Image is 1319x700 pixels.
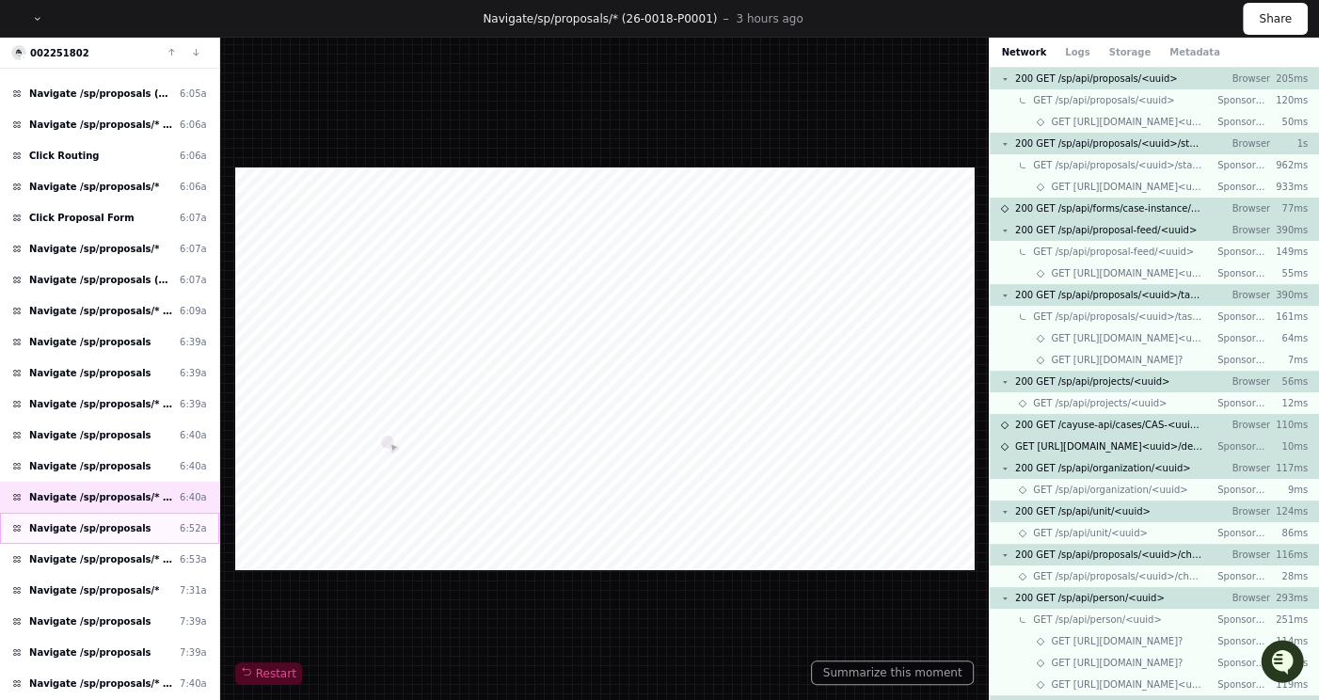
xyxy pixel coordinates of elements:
div: 6:06a [180,180,207,194]
div: 6:09a [180,304,207,318]
p: Browser [1217,288,1270,302]
span: GET [URL][DOMAIN_NAME]? [1051,634,1183,648]
span: Navigate /sp/proposals/* (26-0018-P0001) [29,676,172,691]
p: 116ms [1270,548,1308,562]
span: Navigate /sp/proposals/* [29,242,159,256]
p: 390ms [1270,223,1308,237]
span: Navigate [483,12,533,25]
button: Network [1001,45,1046,59]
p: 117ms [1270,461,1308,475]
div: We're available if you need us! [64,159,238,174]
span: GET [URL][DOMAIN_NAME]<uuid> [1051,180,1202,194]
p: Sponsored Projects [1217,612,1270,627]
p: Sponsored Projects [1217,310,1270,324]
p: Sponsored Projects [1217,634,1270,648]
span: Click Proposal Form [29,211,135,225]
p: Sponsored Projects [1217,569,1270,583]
span: 200 GET /cayuse-api/cases/CAS-<uuid>/work-form [1015,418,1202,432]
p: Browser [1217,223,1270,237]
p: 390ms [1270,288,1308,302]
span: GET /sp/api/organization/<uuid> [1033,483,1187,497]
p: Sponsored Projects [1217,677,1270,692]
span: GET [URL][DOMAIN_NAME]? [1051,353,1183,367]
div: 6:52a [180,521,207,535]
p: Browser [1217,136,1270,151]
span: GET /sp/api/proposal-feed/<uuid> [1033,245,1194,259]
p: Browser [1217,504,1270,518]
p: 28ms [1270,569,1308,583]
span: 200 GET /sp/api/unit/<uuid> [1015,504,1151,518]
span: Navigate /sp/proposals [29,428,151,442]
p: 10ms [1270,439,1308,453]
img: 1756235613930-3d25f9e4-fa56-45dd-b3ad-e072dfbd1548 [19,140,53,174]
span: Navigate /sp/proposals/* (26-0016-P0001) [29,118,172,132]
div: 6:06a [180,149,207,163]
span: Navigate /sp/proposals/* (26-0018-P0001) [29,304,172,318]
p: 293ms [1270,591,1308,605]
div: 6:06a [180,118,207,132]
span: GET /sp/api/proposals/<uuid>/status/flow [1033,158,1202,172]
p: Browser [1217,461,1270,475]
button: Start new chat [320,146,342,168]
span: Navigate /sp/proposals (Proposals) [29,87,172,101]
p: Browser [1217,418,1270,432]
p: 77ms [1270,201,1308,215]
p: Browser [1217,374,1270,389]
p: Sponsored Projects [1217,526,1270,540]
p: Sponsored Projects [1217,331,1270,345]
span: Navigate /sp/proposals/* (26-0018-P0001) [29,552,172,566]
p: Browser [1217,72,1270,86]
div: 6:05a [180,87,207,101]
div: 6:39a [180,366,207,380]
p: Browser [1217,591,1270,605]
p: Sponsored Projects [1217,266,1270,280]
span: GET /sp/api/proposals/<uuid>/checkmarks [1033,569,1202,583]
span: Navigate /sp/proposals/* (26-0018-P0001) [29,490,172,504]
p: Sponsored Projects [1217,656,1270,670]
img: PlayerZero [19,19,56,56]
p: 7ms [1270,353,1308,367]
img: 6.svg [13,47,25,59]
div: Welcome [19,75,342,105]
div: 6:07a [180,273,207,287]
span: /sp/proposals/* (26-0018-P0001) [533,12,717,25]
span: Navigate /sp/proposals/* [29,180,159,194]
p: Sponsored Projects [1217,115,1270,129]
span: GET [URL][DOMAIN_NAME]<uuid>/history [1051,331,1202,345]
p: Sponsored Projects [1217,353,1270,367]
span: Pylon [187,198,228,212]
span: Navigate /sp/proposals [29,614,151,628]
div: 7:31a [180,583,207,597]
span: GET [URL][DOMAIN_NAME]<uuid>/definition [1015,439,1202,453]
button: Logs [1065,45,1089,59]
span: 200 GET /sp/api/proposals/<uuid>/tasks [1015,288,1202,302]
p: 161ms [1270,310,1308,324]
span: Restart [241,666,296,681]
p: Sponsored Projects [1217,483,1270,497]
div: 7:40a [180,676,207,691]
span: 200 GET /sp/api/proposals/<uuid> [1015,72,1178,86]
span: 200 GET /sp/api/proposal-feed/<uuid> [1015,223,1197,237]
p: 1s [1270,136,1308,151]
span: Navigate /sp/proposals [29,366,151,380]
p: 114ms [1270,634,1308,648]
p: Sponsored Projects [1217,245,1270,259]
span: Click Routing [29,149,99,163]
p: 933ms [1270,180,1308,194]
span: Navigate /sp/proposals/* [29,583,159,597]
p: 205ms [1270,72,1308,86]
span: Navigate /sp/proposals [29,459,151,473]
div: 6:53a [180,552,207,566]
p: 3 hours ago [736,11,803,26]
span: GET [URL][DOMAIN_NAME]<uuid>/history [1051,266,1202,280]
span: GET /sp/api/proposals/<uuid>/tasks [1033,310,1202,324]
button: Metadata [1169,45,1220,59]
span: Navigate /sp/proposals/* (26-0018-P0001) [29,397,172,411]
span: 002251802 [30,48,89,58]
span: 200 GET /sp/api/proposals/<uuid>/status/flow [1015,136,1202,151]
span: GET /sp/api/unit/<uuid> [1033,526,1148,540]
p: 12ms [1270,396,1308,410]
span: GET [URL][DOMAIN_NAME]<uuid>/history [1051,115,1202,129]
p: 110ms [1270,418,1308,432]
